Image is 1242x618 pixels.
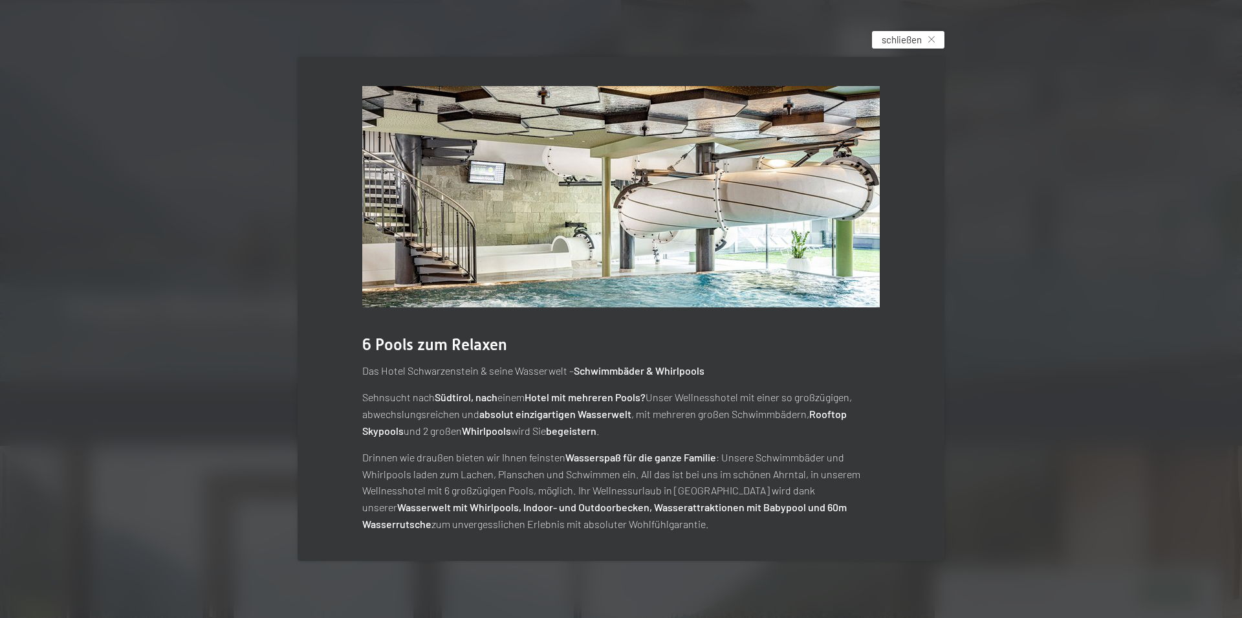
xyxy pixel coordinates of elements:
strong: Schwimmbäder & Whirlpools [574,364,704,377]
strong: Whirlpools [462,425,511,437]
strong: Hotel mit mehreren Pools? [525,391,646,403]
p: Das Hotel Schwarzenstein & seine Wasserwelt – [362,362,880,379]
strong: Südtirol, nach [435,391,497,403]
span: schließen [882,33,922,47]
p: Sehnsucht nach einem Unser Wellnesshotel mit einer so großzügigen, abwechslungsreichen und , mit ... [362,389,880,439]
strong: begeistern [546,425,596,437]
span: 6 Pools zum Relaxen [362,335,507,354]
strong: absolut einzigartigen Wasserwelt [479,408,631,420]
img: Urlaub - Schwimmbad - Sprudelbänke - Babybecken uvw. [362,86,880,307]
strong: Rooftop Skypools [362,408,847,437]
